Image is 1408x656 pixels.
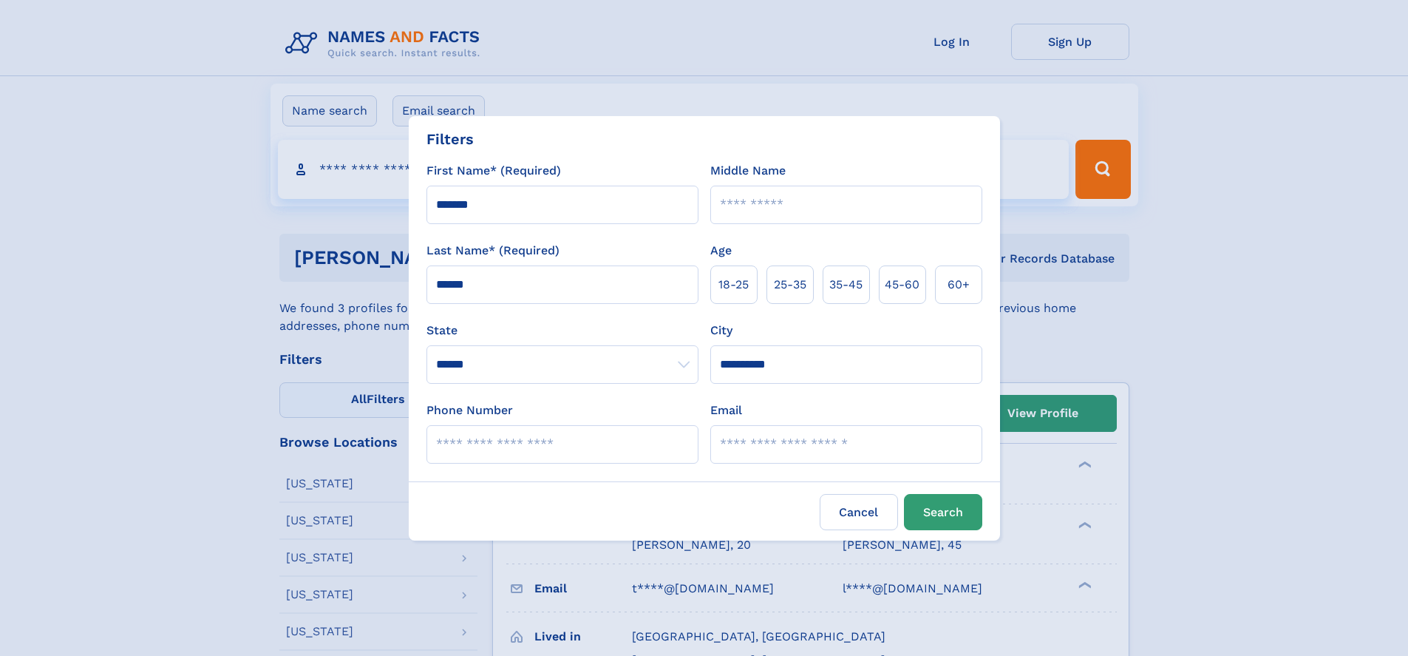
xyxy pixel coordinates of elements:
label: First Name* (Required) [426,162,561,180]
span: 60+ [948,276,970,294]
label: Last Name* (Required) [426,242,560,260]
span: 25‑35 [774,276,806,294]
button: Search [904,494,982,530]
span: 18‑25 [718,276,749,294]
label: City [710,322,732,339]
label: Middle Name [710,162,786,180]
div: Filters [426,128,474,150]
label: Age [710,242,732,260]
label: Phone Number [426,402,513,419]
span: 45‑60 [885,276,919,294]
span: 35‑45 [829,276,863,294]
label: Email [710,402,742,419]
label: Cancel [820,494,898,530]
label: State [426,322,698,339]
